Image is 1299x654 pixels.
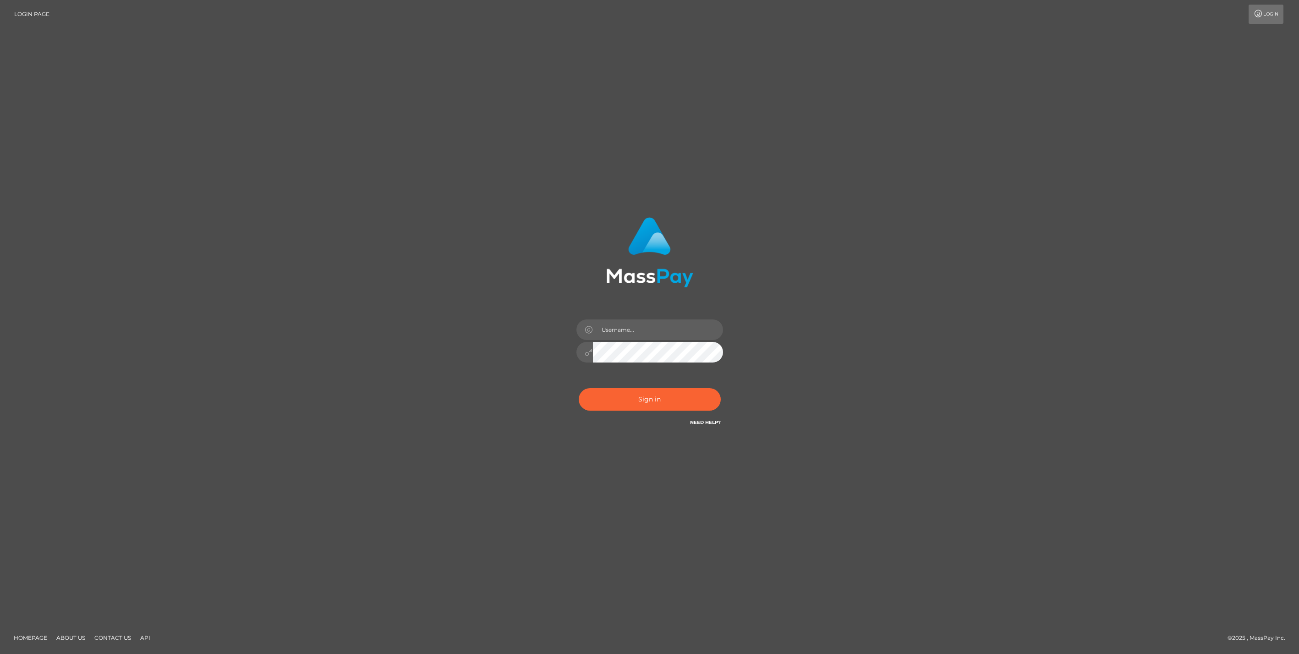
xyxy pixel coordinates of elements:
a: Need Help? [690,419,721,425]
a: Contact Us [91,631,135,645]
a: About Us [53,631,89,645]
a: API [137,631,154,645]
img: MassPay Login [606,217,693,287]
input: Username... [593,319,723,340]
a: Homepage [10,631,51,645]
a: Login [1249,5,1283,24]
a: Login Page [14,5,49,24]
button: Sign in [579,388,721,411]
div: © 2025 , MassPay Inc. [1228,633,1292,643]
